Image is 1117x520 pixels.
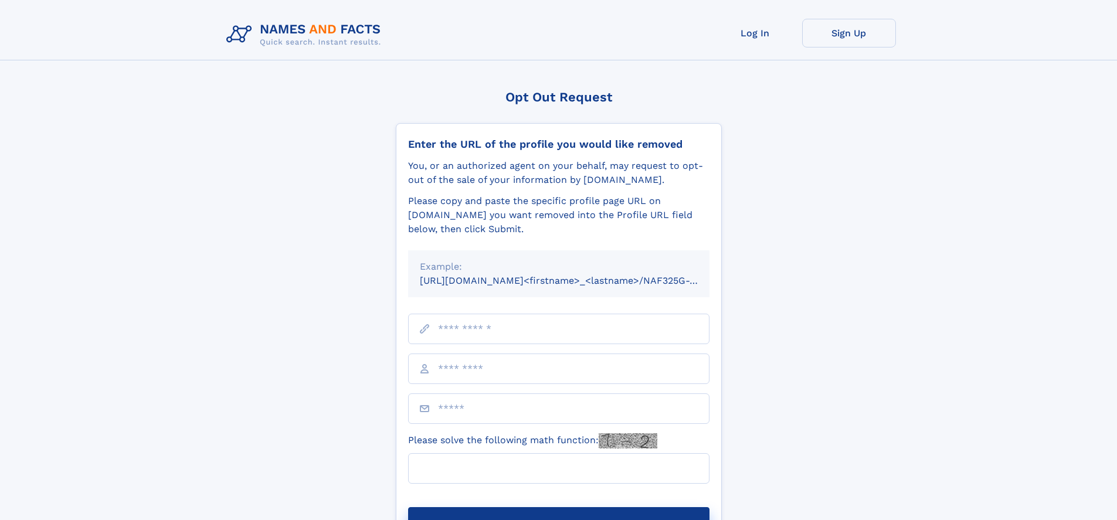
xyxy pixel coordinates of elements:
[408,194,709,236] div: Please copy and paste the specific profile page URL on [DOMAIN_NAME] you want removed into the Pr...
[802,19,896,47] a: Sign Up
[408,159,709,187] div: You, or an authorized agent on your behalf, may request to opt-out of the sale of your informatio...
[420,260,698,274] div: Example:
[396,90,722,104] div: Opt Out Request
[420,275,732,286] small: [URL][DOMAIN_NAME]<firstname>_<lastname>/NAF325G-xxxxxxxx
[408,138,709,151] div: Enter the URL of the profile you would like removed
[222,19,391,50] img: Logo Names and Facts
[708,19,802,47] a: Log In
[408,433,657,448] label: Please solve the following math function:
